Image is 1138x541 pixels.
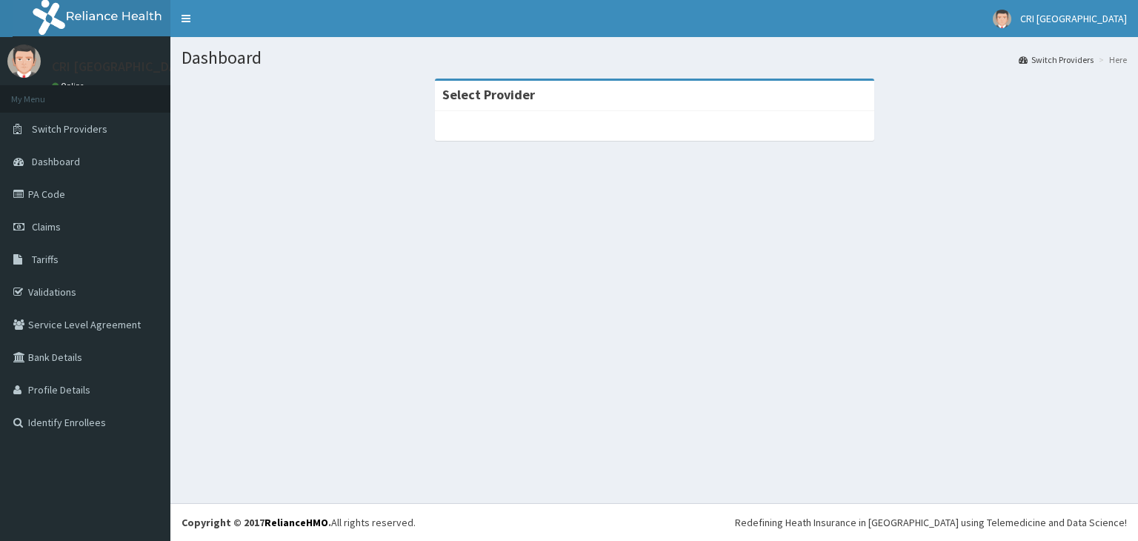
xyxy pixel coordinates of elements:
a: Switch Providers [1019,53,1094,66]
strong: Select Provider [442,86,535,103]
a: RelianceHMO [264,516,328,529]
span: CRI [GEOGRAPHIC_DATA] [1020,12,1127,25]
a: Online [52,81,87,91]
span: Claims [32,220,61,233]
strong: Copyright © 2017 . [182,516,331,529]
img: User Image [993,10,1011,28]
footer: All rights reserved. [170,503,1138,541]
p: CRI [GEOGRAPHIC_DATA] [52,60,196,73]
span: Tariffs [32,253,59,266]
img: User Image [7,44,41,78]
li: Here [1095,53,1127,66]
span: Switch Providers [32,122,107,136]
span: Dashboard [32,155,80,168]
div: Redefining Heath Insurance in [GEOGRAPHIC_DATA] using Telemedicine and Data Science! [735,515,1127,530]
h1: Dashboard [182,48,1127,67]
